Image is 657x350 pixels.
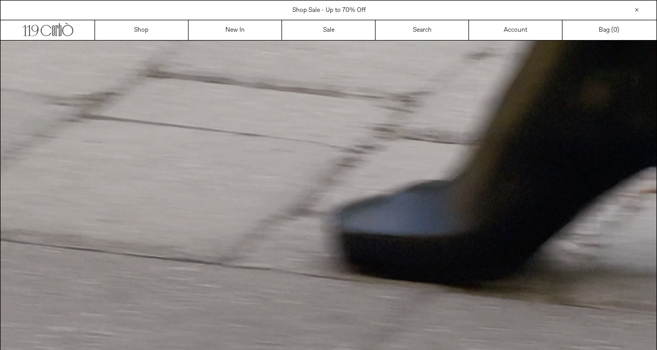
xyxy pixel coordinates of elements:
a: Bag () [562,20,656,40]
a: Search [376,20,469,40]
span: ) [613,25,619,35]
a: New In [189,20,282,40]
a: Account [469,20,562,40]
span: 0 [613,26,617,34]
a: Shop Sale - Up to 70% Off [292,6,366,15]
a: Shop [95,20,189,40]
a: Sale [282,20,376,40]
